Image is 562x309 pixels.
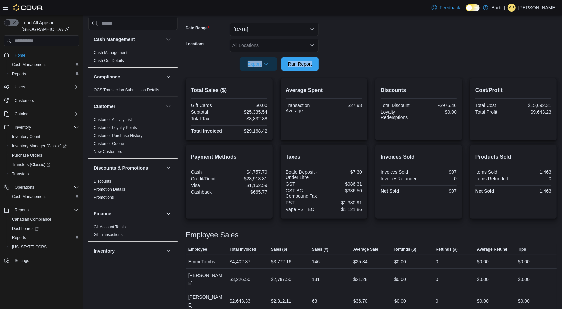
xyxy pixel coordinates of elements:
div: $0.00 [477,297,489,305]
h2: Payment Methods [191,153,267,161]
p: | [504,4,505,12]
div: 0 [420,176,457,181]
h2: Total Sales ($) [191,86,267,94]
span: Promotion Details [94,187,125,192]
div: 0 [436,258,438,266]
button: Customer [94,103,163,110]
a: Cash Out Details [94,58,124,63]
button: Reports [12,206,31,214]
div: $1,121.86 [325,207,362,212]
span: Canadian Compliance [12,217,51,222]
span: Inventory Count [9,133,79,141]
span: Refunds (#) [436,247,458,252]
span: Inventory Manager (Classic) [9,142,79,150]
div: 63 [312,297,317,305]
div: $7.30 [325,169,362,175]
div: Invoices Sold [381,169,417,175]
button: Operations [1,183,82,192]
div: 1,463 [514,188,551,194]
span: Cash Management [12,194,46,199]
button: Reports [1,205,82,215]
div: $1,380.91 [325,200,362,205]
div: Cash [191,169,228,175]
button: Reports [7,233,82,242]
div: $3,832.88 [230,116,267,121]
h3: Compliance [94,74,120,80]
button: Finance [94,210,163,217]
div: -$975.46 [420,103,457,108]
a: Transfers [9,170,31,178]
button: Catalog [12,110,31,118]
span: Tips [518,247,526,252]
span: Washington CCRS [9,243,79,251]
span: Settings [15,258,29,263]
button: Run Report [281,57,319,71]
div: 907 [420,169,457,175]
button: Discounts & Promotions [165,164,172,172]
span: [US_STATE] CCRS [12,244,47,250]
span: Inventory [15,125,31,130]
a: Customer Queue [94,141,124,146]
span: Cash Management [94,50,127,55]
span: Reports [12,206,79,214]
strong: Net Sold [381,188,399,194]
div: 1,463 [514,169,551,175]
a: Customer Loyalty Points [94,125,137,130]
label: Locations [186,41,205,47]
span: Sales ($) [271,247,287,252]
button: Cash Management [165,35,172,43]
span: Users [15,84,25,90]
span: Transfers [9,170,79,178]
button: Compliance [165,73,172,81]
button: Open list of options [309,43,315,48]
input: Dark Mode [466,4,480,11]
button: Inventory [165,247,172,255]
div: $9,643.23 [514,109,551,115]
a: Feedback [429,1,463,14]
button: Customer [165,102,172,110]
div: Loyalty Redemptions [381,109,417,120]
a: Inventory Manager (Classic) [7,141,82,151]
button: Finance [165,210,172,218]
div: PST [286,200,323,205]
div: Credit/Debit [191,176,228,181]
div: Amanda Payette [508,4,516,12]
span: Reports [9,234,79,242]
div: $27.93 [325,103,362,108]
div: $25.84 [353,258,368,266]
h2: Average Spent [286,86,362,94]
h2: Invoices Sold [381,153,457,161]
div: $665.77 [230,189,267,195]
button: Operations [12,183,37,191]
strong: Net Sold [475,188,494,194]
h2: Discounts [381,86,457,94]
button: Cash Management [7,192,82,201]
div: $0.00 [230,103,267,108]
span: Customer Activity List [94,117,132,122]
div: $4,402.87 [230,258,250,266]
span: OCS Transaction Submission Details [94,87,159,93]
button: Inventory [1,123,82,132]
div: $0.00 [394,297,406,305]
img: Cova [13,4,43,11]
a: Promotion Details [94,187,125,192]
div: $3,226.50 [230,275,250,283]
span: Home [12,51,79,59]
span: Catalog [15,111,28,117]
span: Catalog [12,110,79,118]
button: [DATE] [230,23,319,36]
div: Cashback [191,189,228,195]
div: Total Cost [475,103,512,108]
button: Export [240,57,277,71]
span: Reports [12,71,26,77]
span: Inventory Count [12,134,40,139]
span: Cash Management [9,61,79,69]
div: $0.00 [518,258,530,266]
button: [US_STATE] CCRS [7,242,82,252]
button: Inventory Count [7,132,82,141]
span: GL Account Totals [94,224,126,230]
a: Purchase Orders [9,151,45,159]
span: Customers [12,96,79,105]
